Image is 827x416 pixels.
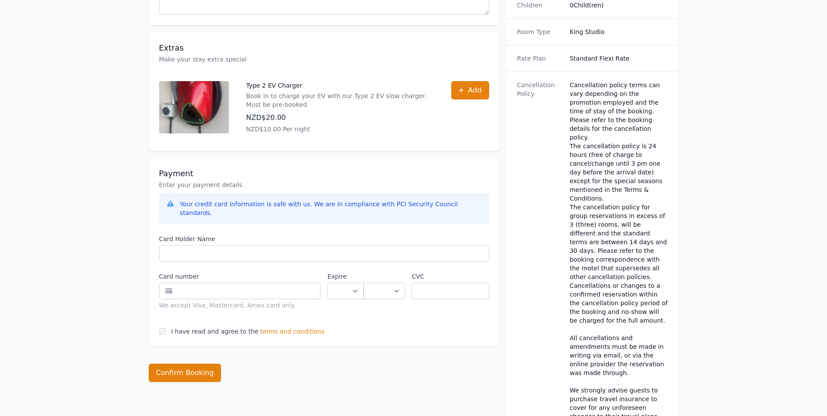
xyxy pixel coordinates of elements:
h3: Extras [159,43,489,53]
p: NZD$20.00 [246,113,434,123]
dt: Children [517,1,563,10]
label: CVC [412,272,489,281]
dd: King Studio [570,27,668,36]
dd: Standard Flexi Rate [570,54,668,63]
p: NZD$10.00 Per night [246,125,434,133]
label: I have read and agree to the [171,328,259,335]
div: We accept Visa, Mastercard, Amex card only. [159,301,321,310]
h3: Payment [159,168,489,179]
label: Card number [159,272,321,281]
button: Confirm Booking [149,364,221,382]
span: Add [468,85,482,95]
button: Add [451,81,489,99]
label: Expire [327,272,364,281]
div: Your credit card information is safe with us. We are in compliance with PCI Security Council stan... [180,200,482,217]
p: Enter your payment details [159,181,489,189]
label: Card Holder Name [159,235,489,243]
label: . [364,272,405,281]
img: Type 2 EV Charger [159,81,229,133]
dt: Room Type [517,27,563,36]
span: terms and conditions [260,327,325,336]
p: Type 2 EV Charger [246,81,434,90]
p: Make your stay extra special [159,55,489,64]
p: Book in to charge your EV with our Type 2 EV slow charger. Must be pre-booked. [246,92,434,109]
dd: 0 Child(ren) [570,1,668,10]
dt: Rate Plan [517,54,563,63]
